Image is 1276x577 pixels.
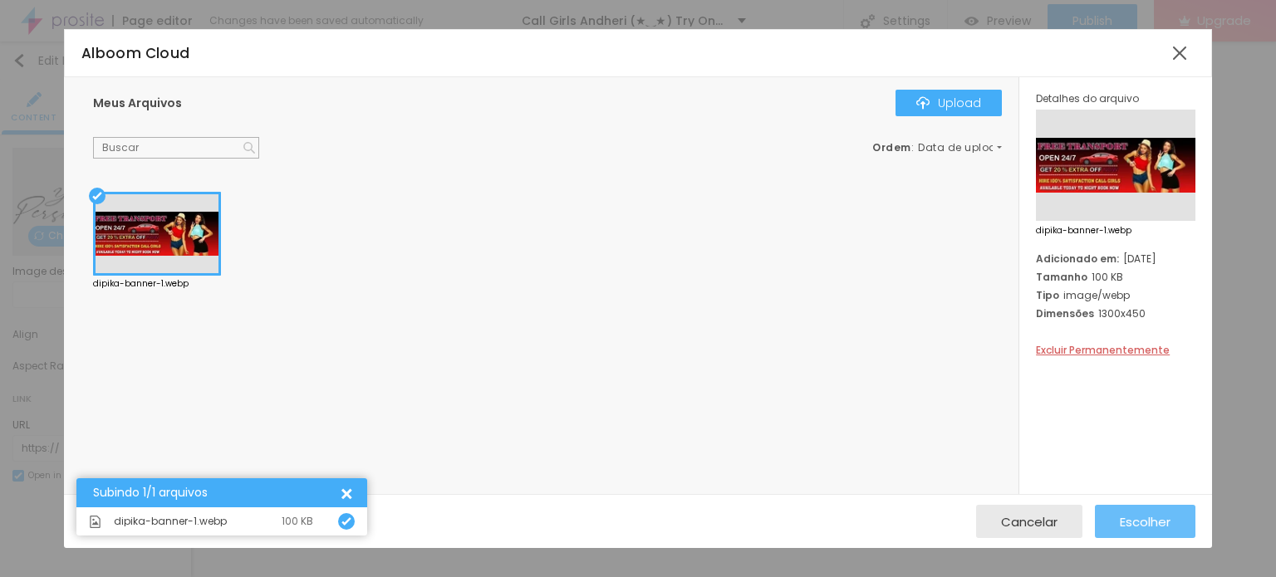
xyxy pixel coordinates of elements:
[341,516,351,526] img: Icone
[89,516,101,528] img: Icone
[1036,91,1139,105] span: Detalhes do arquivo
[872,140,911,154] span: Ordem
[872,143,1002,153] div: :
[1120,515,1170,529] span: Escolher
[114,516,227,526] span: dipika-banner-1.webp
[1036,288,1059,302] span: Tipo
[1001,515,1058,529] span: Cancelar
[1036,252,1195,266] div: [DATE]
[1036,270,1087,284] span: Tamanho
[1036,288,1195,302] div: image/webp
[1036,252,1119,266] span: Adicionado em:
[1095,505,1195,538] button: Escolher
[916,96,930,110] img: Icone
[93,95,182,111] span: Meus Arquivos
[93,137,259,159] input: Buscar
[1036,343,1170,357] span: Excluir Permanentemente
[243,142,255,154] img: Icone
[1036,270,1195,284] div: 100 KB
[896,90,1002,116] button: IconeUpload
[918,143,1004,153] span: Data de upload
[976,505,1082,538] button: Cancelar
[1036,227,1195,235] span: dipika-banner-1.webp
[916,96,981,110] div: Upload
[282,516,313,526] div: 100 KB
[1036,306,1094,320] span: Dimensões
[81,43,190,63] span: Alboom Cloud
[93,487,338,499] div: Subindo 1/1 arquivos
[93,280,221,288] div: dipika-banner-1.webp
[1036,306,1195,320] div: 1300x450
